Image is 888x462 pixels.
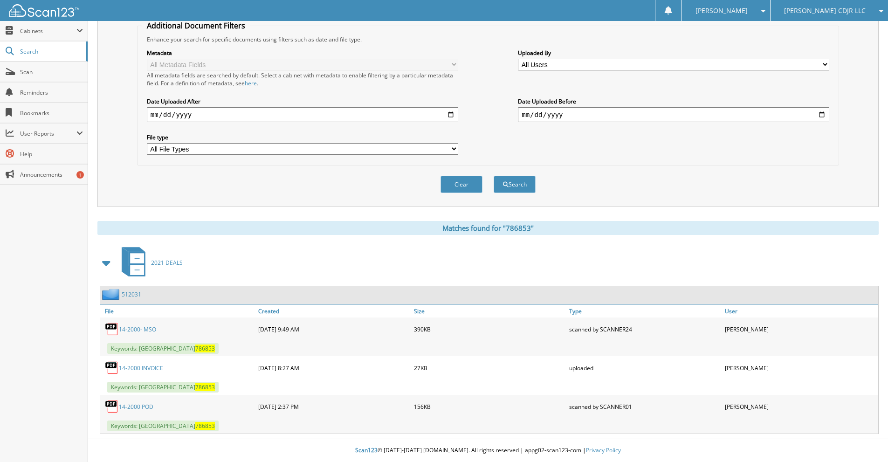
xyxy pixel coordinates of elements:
[567,320,723,338] div: scanned by SCANNER24
[412,359,567,377] div: 27KB
[105,322,119,336] img: PDF.png
[20,150,83,158] span: Help
[105,400,119,414] img: PDF.png
[20,68,83,76] span: Scan
[256,305,412,317] a: Created
[441,176,482,193] button: Clear
[20,89,83,97] span: Reminders
[412,397,567,416] div: 156KB
[20,48,82,55] span: Search
[88,439,888,462] div: © [DATE]-[DATE] [DOMAIN_NAME]. All rights reserved | appg02-scan123-com |
[151,259,183,267] span: 2021 DEALS
[20,27,76,35] span: Cabinets
[147,71,458,87] div: All metadata fields are searched by default. Select a cabinet with metadata to enable filtering b...
[119,325,156,333] a: 14-2000- MSO
[147,49,458,57] label: Metadata
[412,305,567,317] a: Size
[20,130,76,138] span: User Reports
[723,305,878,317] a: User
[105,361,119,375] img: PDF.png
[412,320,567,338] div: 390KB
[518,97,829,105] label: Date Uploaded Before
[142,35,834,43] div: Enhance your search for specific documents using filters such as date and file type.
[147,133,458,141] label: File type
[119,364,163,372] a: 14-2000 INVOICE
[119,403,153,411] a: 14-2000 POD
[195,422,215,430] span: 786853
[122,290,141,298] a: 512031
[195,383,215,391] span: 786853
[723,320,878,338] div: [PERSON_NAME]
[586,446,621,454] a: Privacy Policy
[355,446,378,454] span: Scan123
[256,320,412,338] div: [DATE] 9:49 AM
[256,397,412,416] div: [DATE] 2:37 PM
[107,421,219,431] span: Keywords: [GEOGRAPHIC_DATA]
[107,382,219,393] span: Keywords: [GEOGRAPHIC_DATA]
[567,397,723,416] div: scanned by SCANNER01
[9,4,79,17] img: scan123-logo-white.svg
[567,305,723,317] a: Type
[518,107,829,122] input: end
[723,397,878,416] div: [PERSON_NAME]
[76,171,84,179] div: 1
[97,221,879,235] div: Matches found for "786853"
[102,289,122,300] img: folder2.png
[494,176,536,193] button: Search
[195,345,215,352] span: 786853
[147,107,458,122] input: start
[20,171,83,179] span: Announcements
[518,49,829,57] label: Uploaded By
[723,359,878,377] div: [PERSON_NAME]
[142,21,250,31] legend: Additional Document Filters
[245,79,257,87] a: here
[116,244,183,281] a: 2021 DEALS
[784,8,866,14] span: [PERSON_NAME] CDJR LLC
[20,109,83,117] span: Bookmarks
[567,359,723,377] div: uploaded
[256,359,412,377] div: [DATE] 8:27 AM
[147,97,458,105] label: Date Uploaded After
[695,8,748,14] span: [PERSON_NAME]
[107,343,219,354] span: Keywords: [GEOGRAPHIC_DATA]
[100,305,256,317] a: File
